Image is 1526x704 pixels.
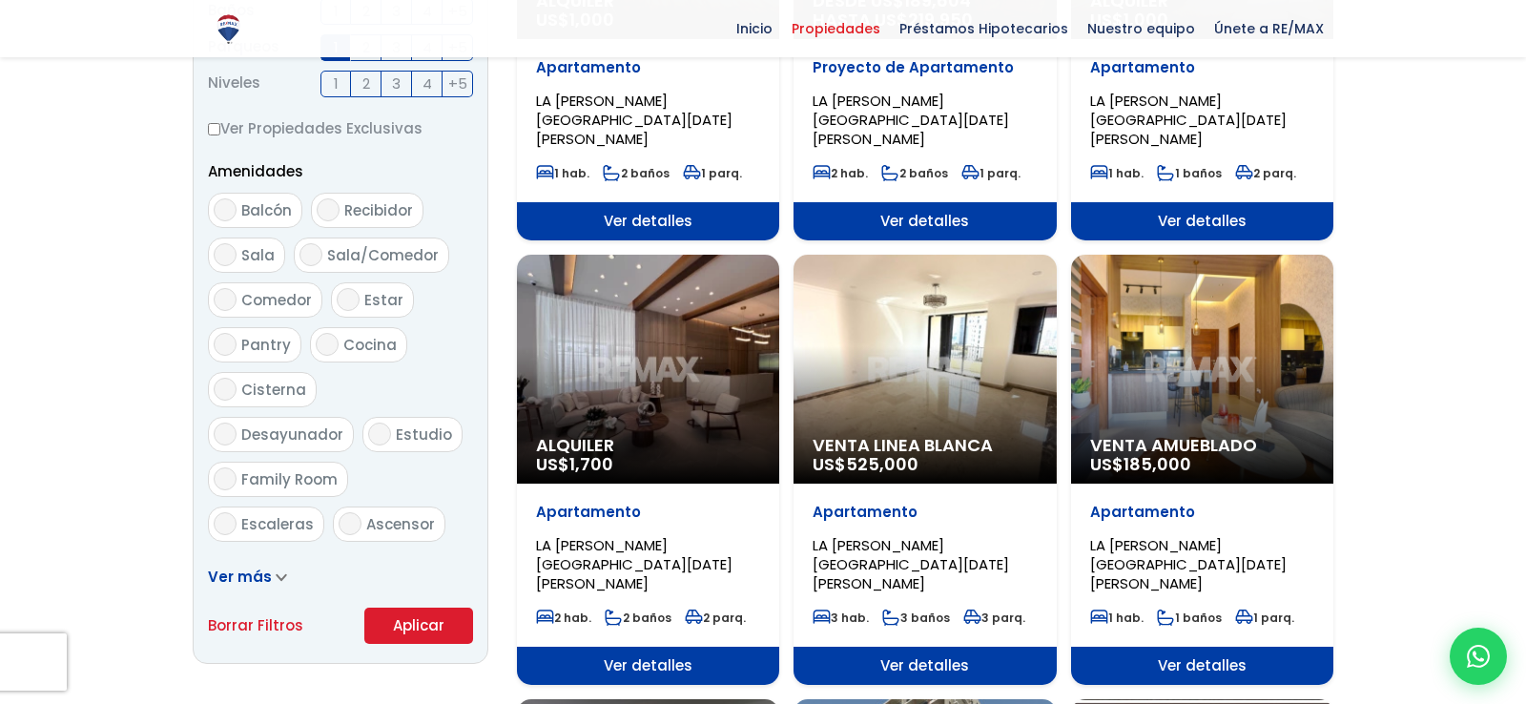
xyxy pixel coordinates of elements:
[1090,503,1314,522] p: Apartamento
[208,71,260,97] span: Niveles
[605,610,671,626] span: 2 baños
[317,198,340,221] input: Recibidor
[1090,436,1314,455] span: Venta Amueblado
[782,14,890,43] span: Propiedades
[366,514,435,534] span: Ascensor
[241,290,312,310] span: Comedor
[241,335,291,355] span: Pantry
[1157,165,1222,181] span: 1 baños
[241,245,275,265] span: Sala
[536,535,732,593] span: LA [PERSON_NAME][GEOGRAPHIC_DATA][DATE][PERSON_NAME]
[813,503,1037,522] p: Apartamento
[214,512,237,535] input: Escaleras
[241,200,292,220] span: Balcón
[882,610,950,626] span: 3 baños
[603,165,670,181] span: 2 baños
[214,288,237,311] input: Comedor
[1090,58,1314,77] p: Apartamento
[448,72,467,95] span: +5
[1235,610,1294,626] span: 1 parq.
[241,424,343,445] span: Desayunador
[536,610,591,626] span: 2 hab.
[396,424,452,445] span: Estudio
[344,200,413,220] span: Recibidor
[961,165,1021,181] span: 1 parq.
[392,72,401,95] span: 3
[208,613,303,637] a: Borrar Filtros
[1071,647,1333,685] span: Ver detalles
[813,165,868,181] span: 2 hab.
[339,512,361,535] input: Ascensor
[813,535,1009,593] span: LA [PERSON_NAME][GEOGRAPHIC_DATA][DATE][PERSON_NAME]
[846,452,918,476] span: 525,000
[813,610,869,626] span: 3 hab.
[214,243,237,266] input: Sala
[890,14,1078,43] span: Préstamos Hipotecarios
[343,335,397,355] span: Cocina
[208,567,272,587] span: Ver más
[727,14,782,43] span: Inicio
[963,610,1025,626] span: 3 parq.
[241,380,306,400] span: Cisterna
[1205,14,1333,43] span: Únete a RE/MAX
[536,58,760,77] p: Apartamento
[212,12,245,46] img: Logo de REMAX
[362,72,370,95] span: 2
[299,243,322,266] input: Sala/Comedor
[208,123,220,135] input: Ver Propiedades Exclusivas
[364,290,403,310] span: Estar
[214,378,237,401] input: Cisterna
[517,202,779,240] span: Ver detalles
[536,452,613,476] span: US$
[327,245,439,265] span: Sala/Comedor
[208,567,287,587] a: Ver más
[334,72,339,95] span: 1
[1090,452,1191,476] span: US$
[517,255,779,685] a: Alquiler US$1,700 Apartamento LA [PERSON_NAME][GEOGRAPHIC_DATA][DATE][PERSON_NAME] 2 hab. 2 baños...
[881,165,948,181] span: 2 baños
[1090,610,1144,626] span: 1 hab.
[208,116,473,140] label: Ver Propiedades Exclusivas
[1071,202,1333,240] span: Ver detalles
[794,255,1056,685] a: Venta Linea Blanca US$525,000 Apartamento LA [PERSON_NAME][GEOGRAPHIC_DATA][DATE][PERSON_NAME] 3 ...
[241,469,338,489] span: Family Room
[241,514,314,534] span: Escaleras
[214,467,237,490] input: Family Room
[214,423,237,445] input: Desayunador
[685,610,746,626] span: 2 parq.
[208,159,473,183] p: Amenidades
[813,436,1037,455] span: Venta Linea Blanca
[1157,610,1222,626] span: 1 baños
[214,333,237,356] input: Pantry
[1078,14,1205,43] span: Nuestro equipo
[794,647,1056,685] span: Ver detalles
[683,165,742,181] span: 1 parq.
[536,91,732,149] span: LA [PERSON_NAME][GEOGRAPHIC_DATA][DATE][PERSON_NAME]
[1090,535,1287,593] span: LA [PERSON_NAME][GEOGRAPHIC_DATA][DATE][PERSON_NAME]
[1071,255,1333,685] a: Venta Amueblado US$185,000 Apartamento LA [PERSON_NAME][GEOGRAPHIC_DATA][DATE][PERSON_NAME] 1 hab...
[1124,452,1191,476] span: 185,000
[517,647,779,685] span: Ver detalles
[536,503,760,522] p: Apartamento
[423,72,432,95] span: 4
[813,452,918,476] span: US$
[368,423,391,445] input: Estudio
[1235,165,1296,181] span: 2 parq.
[569,452,613,476] span: 1,700
[1090,165,1144,181] span: 1 hab.
[214,198,237,221] input: Balcón
[813,91,1009,149] span: LA [PERSON_NAME][GEOGRAPHIC_DATA][DATE][PERSON_NAME]
[813,58,1037,77] p: Proyecto de Apartamento
[364,608,473,644] button: Aplicar
[316,333,339,356] input: Cocina
[337,288,360,311] input: Estar
[794,202,1056,240] span: Ver detalles
[536,165,589,181] span: 1 hab.
[536,436,760,455] span: Alquiler
[1090,91,1287,149] span: LA [PERSON_NAME][GEOGRAPHIC_DATA][DATE][PERSON_NAME]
